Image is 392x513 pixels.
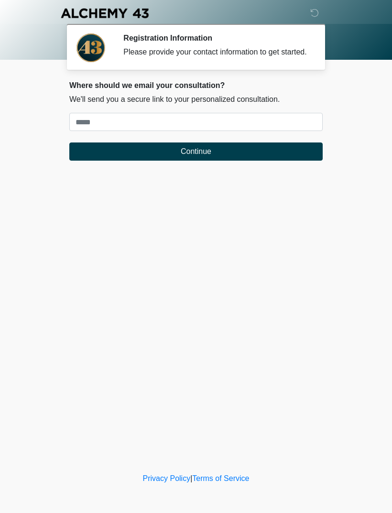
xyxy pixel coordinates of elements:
[69,94,323,105] p: We'll send you a secure link to your personalized consultation.
[190,474,192,482] a: |
[123,33,308,43] h2: Registration Information
[143,474,191,482] a: Privacy Policy
[69,142,323,161] button: Continue
[123,46,308,58] div: Please provide your contact information to get started.
[60,7,150,19] img: Alchemy 43 Logo
[76,33,105,62] img: Agent Avatar
[192,474,249,482] a: Terms of Service
[69,81,323,90] h2: Where should we email your consultation?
